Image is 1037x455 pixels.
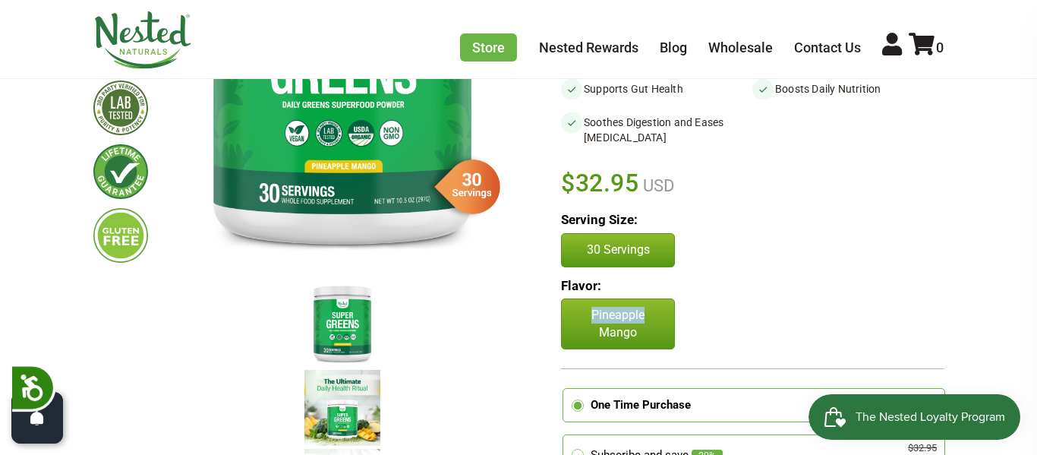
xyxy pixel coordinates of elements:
p: Pineapple Mango [561,299,675,349]
a: Wholesale [708,39,773,55]
img: thirdpartytested [93,81,148,135]
button: 30 Servings [561,233,675,267]
span: USD [639,176,674,195]
li: Soothes Digestion and Eases [MEDICAL_DATA] [561,112,752,148]
iframe: Button to open loyalty program pop-up [808,394,1022,440]
b: Flavor: [561,278,601,293]
li: Boosts Daily Nutrition [752,78,944,100]
img: Super Greens - Pineapple Mango [304,280,380,367]
a: 0 [909,39,944,55]
a: Contact Us [794,39,861,55]
span: 0 [936,39,944,55]
b: Serving Size: [561,212,638,227]
li: Supports Gut Health [561,78,752,100]
img: lifetimeguarantee [93,144,148,199]
p: 30 Servings [577,242,659,258]
a: Store [460,33,517,62]
a: Nested Rewards [539,39,638,55]
img: sg-servings-30.png [424,154,500,220]
button: Open [11,392,63,444]
a: Blog [660,39,687,55]
span: $32.95 [561,166,639,200]
img: Super Greens - Pineapple Mango [304,370,380,446]
img: glutenfree [93,208,148,263]
img: Nested Naturals [93,11,192,69]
